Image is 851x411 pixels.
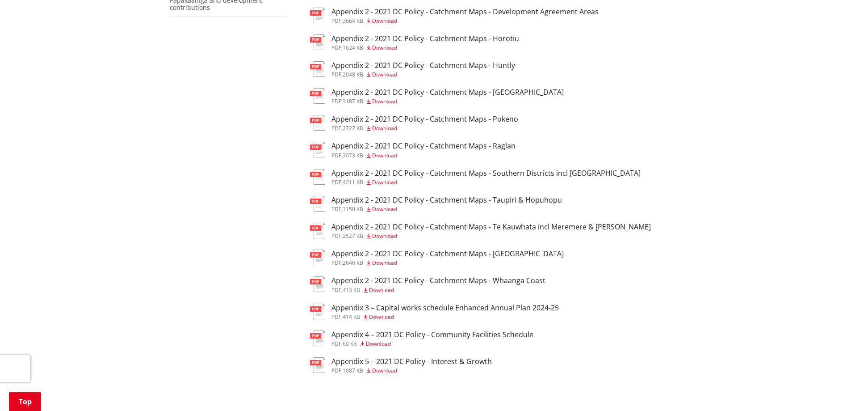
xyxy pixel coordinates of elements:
span: 1150 KB [343,205,363,213]
a: Appendix 2 - 2021 DC Policy - Catchment Maps - Horotiu pdf,1624 KB Download [310,34,519,51]
div: , [331,260,564,266]
div: , [331,180,641,185]
img: document-pdf.svg [310,276,325,292]
span: pdf [331,232,341,240]
a: Appendix 2 - 2021 DC Policy - Catchment Maps - Raglan pdf,3073 KB Download [310,142,516,158]
span: pdf [331,259,341,267]
a: Appendix 2 - 2021 DC Policy - Catchment Maps - Taupiri & Hopuhopu pdf,1150 KB Download [310,196,562,212]
span: Download [372,97,397,105]
span: pdf [331,205,341,213]
div: , [331,72,515,77]
span: pdf [331,340,341,347]
div: , [331,314,559,320]
h3: Appendix 2 - 2021 DC Policy - Catchment Maps - Horotiu [331,34,519,43]
div: , [331,368,492,373]
img: document-pdf.svg [310,304,325,319]
a: Appendix 2 - 2021 DC Policy - Catchment Maps - Pokeno pdf,2727 KB Download [310,115,518,131]
span: Download [372,259,397,267]
span: Download [372,178,397,186]
iframe: Messenger Launcher [810,373,842,406]
span: 2527 KB [343,232,363,240]
span: Download [372,367,397,374]
div: , [331,207,562,212]
span: pdf [331,152,341,159]
h3: Appendix 2 - 2021 DC Policy - Catchment Maps - Raglan [331,142,516,150]
span: pdf [331,71,341,78]
span: pdf [331,17,341,25]
span: 3187 KB [343,97,363,105]
div: , [331,45,519,51]
h3: Appendix 3 – Capital works schedule Enhanced Annual Plan 2024-25 [331,304,559,312]
h3: Appendix 2 - 2021 DC Policy - Catchment Maps - Southern Districts incl [GEOGRAPHIC_DATA] [331,169,641,178]
div: , [331,126,518,131]
img: document-pdf.svg [310,196,325,212]
span: pdf [331,286,341,294]
a: Appendix 5 – 2021 DC Policy - Interest & Growth pdf,1087 KB Download [310,357,492,373]
div: , [331,341,533,347]
h3: Appendix 2 - 2021 DC Policy - Catchment Maps - Taupiri & Hopuhopu [331,196,562,204]
img: document-pdf.svg [310,142,325,157]
img: document-pdf.svg [310,61,325,77]
div: , [331,99,564,104]
h3: Appendix 2 - 2021 DC Policy - Catchment Maps - [GEOGRAPHIC_DATA] [331,250,564,258]
img: document-pdf.svg [310,88,325,104]
h3: Appendix 5 – 2021 DC Policy - Interest & Growth [331,357,492,366]
div: , [331,153,516,158]
div: , [331,18,599,24]
img: document-pdf.svg [310,357,325,373]
span: 1087 KB [343,367,363,374]
span: Download [372,44,397,51]
span: Download [369,286,394,294]
img: document-pdf.svg [310,250,325,265]
a: Appendix 3 – Capital works schedule Enhanced Annual Plan 2024-25 pdf,414 KB Download [310,304,559,320]
span: 2048 KB [343,71,363,78]
h3: Appendix 2 - 2021 DC Policy - Catchment Maps - Pokeno [331,115,518,123]
h3: Appendix 2 - 2021 DC Policy - Catchment Maps - Huntly [331,61,515,70]
a: Appendix 4 – 2021 DC Policy - Community Facilities Schedule pdf,60 KB Download [310,330,533,347]
a: Appendix 2 - 2021 DC Policy - Catchment Maps - Whaanga Coast pdf,413 KB Download [310,276,545,292]
span: Download [372,71,397,78]
a: Top [9,392,41,411]
span: 413 KB [343,286,360,294]
img: document-pdf.svg [310,330,325,346]
div: , [331,288,545,293]
span: Download [372,17,397,25]
a: Appendix 2 - 2021 DC Policy - Catchment Maps - Development Agreement Areas pdf,3664 KB Download [310,8,599,24]
span: Download [366,340,391,347]
span: Download [372,152,397,159]
h3: Appendix 2 - 2021 DC Policy - Catchment Maps - Te Kauwhata incl Meremere & [PERSON_NAME] [331,223,651,231]
span: pdf [331,44,341,51]
img: document-pdf.svg [310,115,325,131]
span: 3664 KB [343,17,363,25]
h3: Appendix 4 – 2021 DC Policy - Community Facilities Schedule [331,330,533,339]
a: Appendix 2 - 2021 DC Policy - Catchment Maps - [GEOGRAPHIC_DATA] pdf,2646 KB Download [310,250,564,266]
span: pdf [331,97,341,105]
span: Download [372,232,397,240]
img: document-pdf.svg [310,34,325,50]
a: Appendix 2 - 2021 DC Policy - Catchment Maps - [GEOGRAPHIC_DATA] pdf,3187 KB Download [310,88,564,104]
h3: Appendix 2 - 2021 DC Policy - Catchment Maps - [GEOGRAPHIC_DATA] [331,88,564,97]
span: 414 KB [343,313,360,321]
span: pdf [331,313,341,321]
span: Download [369,313,394,321]
a: Appendix 2 - 2021 DC Policy - Catchment Maps - Te Kauwhata incl Meremere & [PERSON_NAME] pdf,2527... [310,223,651,239]
span: 4211 KB [343,178,363,186]
span: 60 KB [343,340,357,347]
a: Appendix 2 - 2021 DC Policy - Catchment Maps - Huntly pdf,2048 KB Download [310,61,515,77]
span: Download [372,124,397,132]
span: pdf [331,367,341,374]
span: Download [372,205,397,213]
div: , [331,233,651,239]
h3: Appendix 2 - 2021 DC Policy - Catchment Maps - Development Agreement Areas [331,8,599,16]
span: 2646 KB [343,259,363,267]
span: 1624 KB [343,44,363,51]
span: pdf [331,178,341,186]
span: 3073 KB [343,152,363,159]
img: document-pdf.svg [310,223,325,238]
span: 2727 KB [343,124,363,132]
img: document-pdf.svg [310,169,325,185]
span: pdf [331,124,341,132]
a: Appendix 2 - 2021 DC Policy - Catchment Maps - Southern Districts incl [GEOGRAPHIC_DATA] pdf,4211... [310,169,641,185]
img: document-pdf.svg [310,8,325,23]
h3: Appendix 2 - 2021 DC Policy - Catchment Maps - Whaanga Coast [331,276,545,285]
